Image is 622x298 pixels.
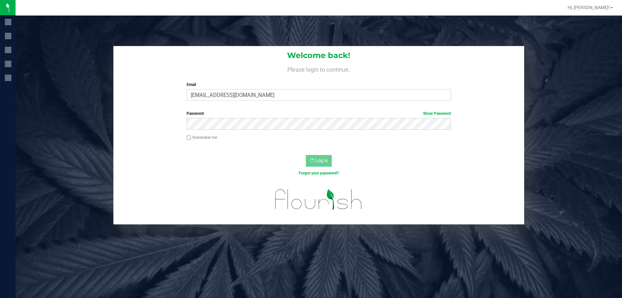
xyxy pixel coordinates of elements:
[187,111,204,116] span: Password
[187,136,191,140] input: Remember me
[423,111,451,116] a: Show Password
[568,5,610,10] span: Hi, [PERSON_NAME]!
[187,82,451,88] label: Email
[113,51,524,60] h1: Welcome back!
[299,171,339,175] a: Forgot your password?
[267,183,370,216] img: flourish_logo.svg
[113,65,524,73] h4: Please login to continue.
[306,155,332,167] button: Log In
[315,158,328,163] span: Log In
[187,135,217,140] label: Remember me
